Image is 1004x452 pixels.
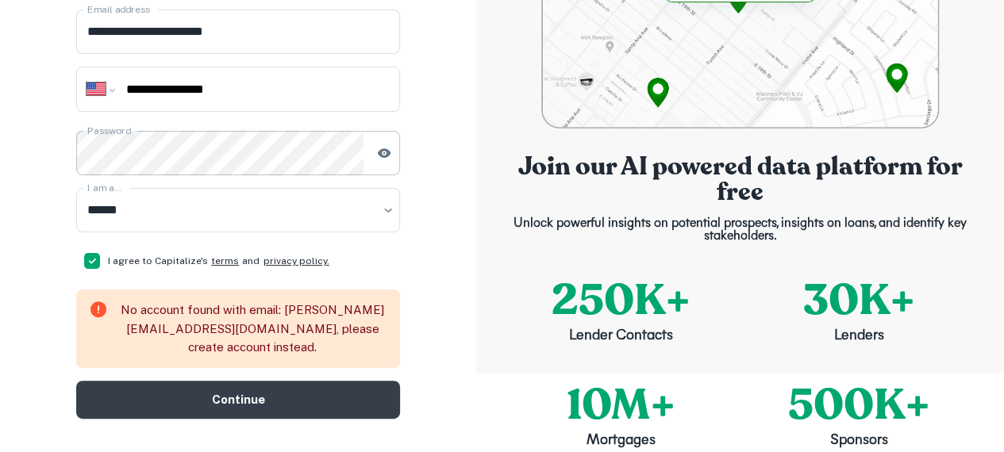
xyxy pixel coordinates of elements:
[925,325,1004,401] iframe: Chat Widget
[834,326,884,347] p: Lenders
[502,217,979,243] p: Unlock powerful insights on potential prospects, insights on loans, and identify key stakeholders.
[108,254,329,268] span: I agree to Capitalize's and
[552,268,690,332] p: 250K+
[117,294,387,363] div: No account found with email: [PERSON_NAME][EMAIL_ADDRESS][DOMAIN_NAME], please create account ins...
[262,255,329,266] a: privacy policy.
[208,255,242,266] a: terms
[502,154,979,205] p: Join our AI powered data platform for free
[87,124,131,137] label: Password
[587,431,656,452] p: Mortgages
[788,373,930,437] p: 500K+
[569,326,673,347] p: Lender Contacts
[87,2,150,16] label: Email address
[567,373,675,437] p: 10M+
[76,381,400,419] button: Continue
[830,431,888,452] p: Sponsors
[803,268,915,332] p: 30K+
[87,181,121,194] label: I am a...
